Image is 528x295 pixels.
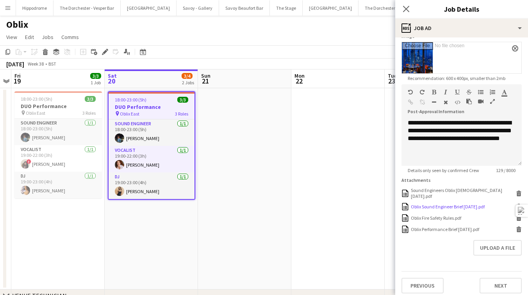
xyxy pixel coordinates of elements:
span: View [6,34,17,41]
span: 3/3 [90,73,101,79]
button: Savoy Beaufort Bar [219,0,270,16]
div: Oblix Sound Engineer Brief May 25.pdf [411,204,485,210]
span: 21 [200,76,210,85]
span: 18:00-23:00 (5h) [21,96,52,102]
app-card-role: Vocalist1/119:00-22:00 (3h)![PERSON_NAME] [14,145,102,172]
div: Oblix Performance Brief Sept 25.pdf [411,226,479,232]
span: 23 [387,76,397,85]
a: View [3,32,20,42]
span: Mon [294,72,305,79]
span: 3/4 [182,73,193,79]
button: Underline [455,89,460,95]
span: Jobs [42,34,54,41]
app-card-role: Vocalist1/119:00-22:00 (3h)[PERSON_NAME] [109,146,194,172]
app-job-card: 18:00-23:00 (5h)3/3DUO Performance Oblix East3 RolesSound Engineer1/118:00-23:00 (5h)[PERSON_NAME... [108,91,195,200]
span: Oblix East [120,111,139,117]
span: 20 [107,76,117,85]
a: Comms [58,32,82,42]
h1: Oblix [6,19,28,30]
button: Text Color [501,89,507,95]
app-card-role: DJ1/119:00-23:00 (4h)[PERSON_NAME] [14,172,102,198]
span: 3/3 [85,96,96,102]
span: Sun [201,72,210,79]
div: Sound Engineers Oblix Bible May 25.pdf [411,187,514,199]
h3: DUO Performance [14,103,102,110]
h3: Job Details [395,4,528,14]
span: 22 [293,76,305,85]
button: The Dorchester - Vesper Bar [54,0,121,16]
div: Oblix Fire Safety Rules.pdf [411,215,461,221]
button: Previous [401,278,444,293]
label: Attachments [401,177,431,183]
span: 3 Roles [82,110,96,116]
button: Italic [443,89,448,95]
span: 19 [13,76,21,85]
button: Unordered List [478,89,483,95]
button: Next [480,278,522,293]
h3: DUO Performance [109,103,194,110]
span: Details only seen by confirmed Crew [401,167,485,173]
div: Job Ad [395,19,528,37]
div: 1 Job [91,80,101,85]
span: 18:00-23:00 (5h) [115,97,146,103]
app-job-card: 18:00-23:00 (5h)3/3DUO Performance Oblix East3 RolesSound Engineer1/118:00-23:00 (5h)[PERSON_NAME... [14,91,102,198]
button: Clear Formatting [443,99,448,105]
span: Tue [388,72,397,79]
span: Comms [61,34,79,41]
span: Edit [25,34,34,41]
div: 2 Jobs [182,80,194,85]
div: BST [48,61,56,67]
button: Strikethrough [466,89,472,95]
span: 129 / 8000 [490,167,522,173]
span: 3 Roles [175,111,188,117]
button: HTML Code [455,99,460,105]
button: Redo [419,89,425,95]
div: [DATE] [6,60,24,68]
button: The Dorchester Promenade [359,0,426,16]
app-card-role: Sound Engineer1/118:00-23:00 (5h)[PERSON_NAME] [109,119,194,146]
button: Ordered List [490,89,495,95]
app-card-role: Sound Engineer1/118:00-23:00 (5h)[PERSON_NAME] [14,119,102,145]
button: Horizontal Line [431,99,437,105]
a: Edit [22,32,37,42]
span: Recommendation: 600 x 400px, smaller than 2mb [401,75,512,81]
button: Paste as plain text [466,98,472,105]
button: Upload a file [473,240,522,256]
button: [GEOGRAPHIC_DATA] [121,0,177,16]
span: 3/3 [177,97,188,103]
span: Oblix East [26,110,45,116]
button: Undo [408,89,413,95]
span: ! [27,159,31,164]
button: Insert video [478,98,483,105]
span: Fri [14,72,21,79]
button: Bold [431,89,437,95]
button: The Stage [270,0,303,16]
span: Sat [108,72,117,79]
button: Hippodrome [16,0,54,16]
span: Week 38 [26,61,45,67]
button: Savoy - Gallery [177,0,219,16]
button: [GEOGRAPHIC_DATA] [303,0,359,16]
a: Jobs [39,32,57,42]
app-card-role: DJ1/119:00-23:00 (4h)[PERSON_NAME] [109,172,194,199]
button: Fullscreen [490,98,495,105]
